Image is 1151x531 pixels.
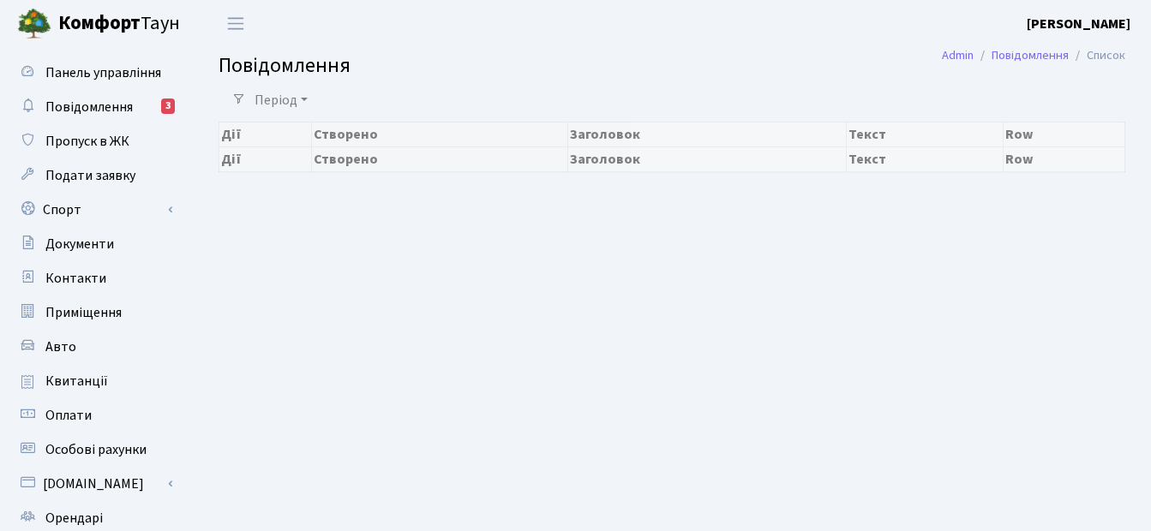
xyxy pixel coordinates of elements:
[847,146,1004,171] th: Текст
[9,295,180,330] a: Приміщення
[45,235,114,254] span: Документи
[161,98,175,114] div: 3
[214,9,257,38] button: Переключити навігацію
[45,372,108,391] span: Квитанції
[1027,15,1130,33] b: [PERSON_NAME]
[9,227,180,261] a: Документи
[45,406,92,425] span: Оплати
[1004,122,1125,146] th: Row
[45,269,106,288] span: Контакти
[312,146,568,171] th: Створено
[219,51,351,81] span: Повідомлення
[58,9,180,39] span: Таун
[45,166,135,185] span: Подати заявку
[1069,46,1125,65] li: Список
[942,46,974,64] a: Admin
[9,467,180,501] a: [DOMAIN_NAME]
[9,364,180,398] a: Квитанції
[45,337,76,356] span: Авто
[847,122,1004,146] th: Текст
[992,46,1069,64] a: Повідомлення
[45,132,129,151] span: Пропуск в ЖК
[9,261,180,295] a: Контакти
[219,122,312,146] th: Дії
[248,86,315,115] a: Період
[568,146,847,171] th: Заголовок
[312,122,568,146] th: Створено
[45,303,122,322] span: Приміщення
[9,193,180,227] a: Спорт
[568,122,847,146] th: Заголовок
[9,158,180,193] a: Подати заявку
[1027,14,1130,34] a: [PERSON_NAME]
[9,90,180,124] a: Повідомлення3
[9,56,180,90] a: Панель управління
[9,433,180,467] a: Особові рахунки
[45,63,161,82] span: Панель управління
[45,98,133,116] span: Повідомлення
[58,9,141,37] b: Комфорт
[9,124,180,158] a: Пропуск в ЖК
[9,330,180,364] a: Авто
[9,398,180,433] a: Оплати
[1004,146,1125,171] th: Row
[45,440,147,459] span: Особові рахунки
[219,146,312,171] th: Дії
[916,38,1151,74] nav: breadcrumb
[45,509,103,528] span: Орендарі
[17,7,51,41] img: logo.png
